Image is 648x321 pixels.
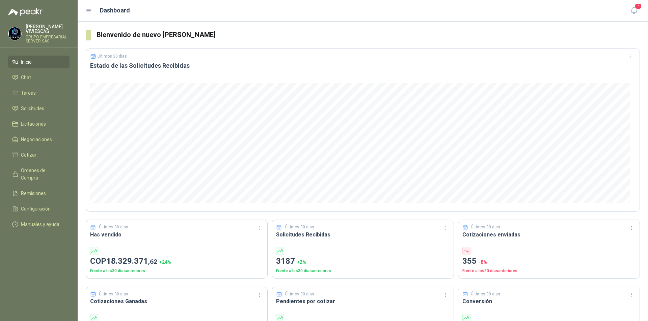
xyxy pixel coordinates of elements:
[159,259,171,265] span: + 24 %
[21,151,36,159] span: Cotizar
[21,74,31,81] span: Chat
[21,205,51,213] span: Configuración
[8,56,70,68] a: Inicio
[462,255,636,268] p: 355
[21,120,46,128] span: Licitaciones
[8,164,70,184] a: Órdenes de Compra
[462,297,636,306] h3: Conversión
[634,3,642,9] span: 7
[21,89,36,97] span: Tareas
[90,255,263,268] p: COP
[21,190,46,197] span: Remisiones
[462,268,636,274] p: Frente a los 30 días anteriores
[8,149,70,161] a: Cotizar
[297,259,306,265] span: + 2 %
[106,256,157,266] span: 18.329.371
[90,268,263,274] p: Frente a los 30 días anteriores
[276,230,449,239] h3: Solicitudes Recibidas
[8,133,70,146] a: Negociaciones
[21,105,44,112] span: Solicitudes
[90,297,263,306] h3: Cotizaciones Ganadas
[21,167,63,182] span: Órdenes de Compra
[148,258,157,265] span: ,62
[8,187,70,200] a: Remisiones
[8,202,70,215] a: Configuración
[276,297,449,306] h3: Pendientes por cotizar
[98,54,127,59] p: Últimos 30 días
[462,230,636,239] h3: Cotizaciones enviadas
[8,71,70,84] a: Chat
[99,291,128,297] p: Últimos 30 días
[99,224,128,230] p: Últimos 30 días
[90,230,263,239] h3: Has vendido
[8,27,21,40] img: Company Logo
[100,6,130,15] h1: Dashboard
[276,268,449,274] p: Frente a los 30 días anteriores
[276,255,449,268] p: 3187
[21,136,52,143] span: Negociaciones
[285,291,314,297] p: Últimos 30 días
[628,5,640,17] button: 7
[471,291,500,297] p: Últimos 30 días
[97,30,640,40] h3: Bienvenido de nuevo [PERSON_NAME]
[471,224,500,230] p: Últimos 30 días
[8,218,70,231] a: Manuales y ayuda
[8,8,43,16] img: Logo peakr
[26,35,70,43] p: GRUPO EMPRESARIAL SERVER SAS
[26,24,70,34] p: [PERSON_NAME] VIVIESCAS
[21,221,59,228] span: Manuales y ayuda
[285,224,314,230] p: Últimos 30 días
[8,118,70,130] a: Licitaciones
[8,102,70,115] a: Solicitudes
[479,259,487,265] span: -8 %
[21,58,32,66] span: Inicio
[90,62,636,70] h3: Estado de las Solicitudes Recibidas
[8,87,70,99] a: Tareas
